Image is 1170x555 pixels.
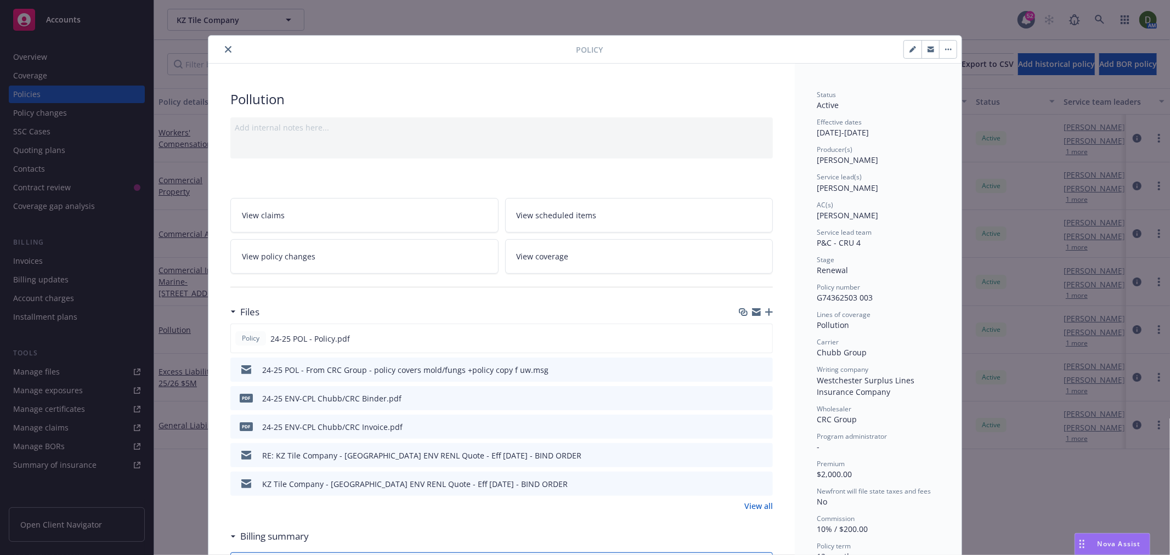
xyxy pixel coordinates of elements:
span: Pollution [817,320,849,330]
span: Program administrator [817,432,887,441]
a: View all [744,500,773,512]
span: [PERSON_NAME] [817,155,878,165]
div: Billing summary [230,529,309,543]
button: preview file [759,478,768,490]
a: View policy changes [230,239,499,274]
span: No [817,496,827,507]
span: Policy [576,44,603,55]
div: Files [230,305,259,319]
span: $2,000.00 [817,469,852,479]
span: Policy [240,333,262,343]
button: close [222,43,235,56]
span: 10% / $200.00 [817,524,868,534]
span: CRC Group [817,414,857,424]
span: View claims [242,209,285,221]
span: View scheduled items [517,209,597,221]
span: pdf [240,422,253,431]
span: Wholesaler [817,404,851,414]
span: Lines of coverage [817,310,871,319]
span: Policy term [817,541,851,551]
button: download file [741,333,749,344]
div: Add internal notes here... [235,122,768,133]
span: Renewal [817,265,848,275]
button: preview file [759,393,768,404]
a: View coverage [505,239,773,274]
a: View claims [230,198,499,233]
div: Pollution [230,90,773,109]
button: download file [741,421,750,433]
span: AC(s) [817,200,833,209]
button: Nova Assist [1075,533,1150,555]
span: Producer(s) [817,145,852,154]
div: 24-25 ENV-CPL Chubb/CRC Invoice.pdf [262,421,403,433]
span: G74362503 003 [817,292,873,303]
span: P&C - CRU 4 [817,237,861,248]
div: 24-25 ENV-CPL Chubb/CRC Binder.pdf [262,393,402,404]
div: [DATE] - [DATE] [817,117,940,138]
span: Carrier [817,337,839,347]
span: Service lead(s) [817,172,862,182]
span: Nova Assist [1098,539,1141,548]
button: preview file [759,364,768,376]
div: KZ Tile Company - [GEOGRAPHIC_DATA] ENV RENL Quote - Eff [DATE] - BIND ORDER [262,478,568,490]
div: 24-25 POL - From CRC Group - policy covers mold/fungs +policy copy f uw.msg [262,364,549,376]
button: download file [741,450,750,461]
span: Active [817,100,839,110]
div: RE: KZ Tile Company - [GEOGRAPHIC_DATA] ENV RENL Quote - Eff [DATE] - BIND ORDER [262,450,581,461]
span: Westchester Surplus Lines Insurance Company [817,375,917,397]
span: pdf [240,394,253,402]
h3: Billing summary [240,529,309,543]
a: View scheduled items [505,198,773,233]
button: preview file [758,333,768,344]
span: - [817,441,819,452]
span: View policy changes [242,251,315,262]
span: [PERSON_NAME] [817,183,878,193]
span: Status [817,90,836,99]
span: 24-25 POL - Policy.pdf [270,333,350,344]
span: Writing company [817,365,868,374]
span: Service lead team [817,228,872,237]
button: download file [741,364,750,376]
span: Effective dates [817,117,862,127]
span: View coverage [517,251,569,262]
span: Chubb Group [817,347,867,358]
span: Policy number [817,282,860,292]
button: preview file [759,421,768,433]
button: preview file [759,450,768,461]
span: Commission [817,514,855,523]
span: [PERSON_NAME] [817,210,878,220]
span: Premium [817,459,845,468]
span: Newfront will file state taxes and fees [817,486,931,496]
button: download file [741,478,750,490]
button: download file [741,393,750,404]
h3: Files [240,305,259,319]
div: Drag to move [1075,534,1089,554]
span: Stage [817,255,834,264]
